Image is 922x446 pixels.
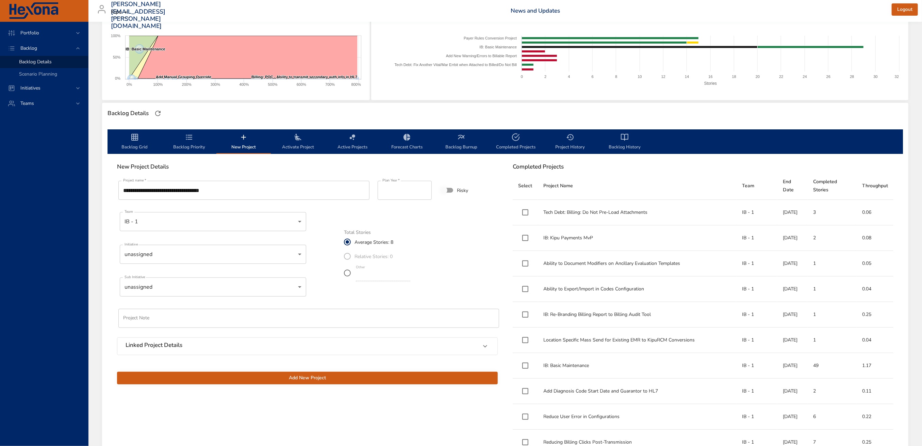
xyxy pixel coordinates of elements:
text: 800% [351,82,361,86]
td: [DATE] [777,353,808,379]
text: 28 [850,75,854,79]
text: Billing: POC - Ability to transmit secondary auth info in HL7 [251,75,357,79]
td: Ability to Document Modifiers on Ancillary Evaluation Templates [538,251,737,276]
text: 4 [568,75,570,79]
td: IB - 1 [737,225,777,251]
text: IB: Basic Maintenance [480,45,517,49]
text: 18 [732,75,736,79]
text: 0% [115,76,120,80]
td: 3 [808,200,857,225]
span: Relative Stories: 0 [355,253,393,260]
span: Add New Project [122,374,492,382]
text: 24 [803,75,807,79]
button: Logout [892,3,918,16]
text: 8 [615,75,618,79]
td: 1 [808,276,857,302]
span: Forecast Charts [384,133,430,151]
span: Project History [547,133,593,151]
td: IB: Basic Maintenance [538,353,737,379]
button: Add New Project [117,372,498,384]
div: IB - 1 [120,212,306,231]
text: 26 [826,75,830,79]
button: Refresh Page [153,108,163,118]
img: Hexona [8,2,59,19]
h6: Linked Project Details [126,342,182,349]
td: [DATE] [777,328,808,353]
h6: New Project Details [117,163,498,170]
text: 32 [895,75,899,79]
td: Reduce User Error in Configurations [538,404,737,430]
td: IB - 1 [737,251,777,276]
th: End Date [777,172,808,200]
text: 100% [111,34,120,38]
td: IB: Kipu Payments MvP [538,225,737,251]
div: unassigned [120,277,306,297]
legend: Total Stories [344,230,371,235]
td: [DATE] [777,379,808,404]
text: IB: Basic Maintenance [126,47,165,51]
span: Active Projects [329,133,376,151]
text: 400% [239,82,249,86]
div: backlog-tab [108,129,903,154]
td: 1.17 [857,353,893,379]
text: 600% [297,82,306,86]
text: Stories [704,81,717,86]
text: 6 [592,75,594,79]
h3: [PERSON_NAME][EMAIL_ADDRESS][PERSON_NAME][DOMAIN_NAME] [111,1,166,30]
td: IB: Re-Branding Billing Report to Billing Audit Tool [538,302,737,328]
td: [DATE] [777,302,808,328]
td: 0.05 [857,251,893,276]
span: Scenario Planning [19,71,57,77]
td: 1 [808,302,857,328]
text: 200% [182,82,192,86]
input: Other [356,270,410,281]
span: Logout [897,5,912,14]
td: 0.11 [857,379,893,404]
th: Team [737,172,777,200]
td: 0.22 [857,404,893,430]
span: Portfolio [15,30,45,36]
text: Add New Warning/Errors to Billable Report [446,54,517,58]
text: 0 [521,75,523,79]
text: 700% [325,82,335,86]
text: 20 [756,75,760,79]
span: Backlog Priority [166,133,212,151]
td: [DATE] [777,251,808,276]
td: 0.06 [857,200,893,225]
td: 1 [808,328,857,353]
div: total_stories [344,235,417,283]
span: Teams [15,100,39,107]
td: Add Diagnosis Code Start Date and Guarantor to HL7 [538,379,737,404]
span: Backlog Burnup [438,133,484,151]
span: Activate Project [275,133,321,151]
td: IB - 1 [737,276,777,302]
span: Risky [457,187,468,194]
text: 12 [661,75,665,79]
div: unassigned [120,245,306,264]
text: 14 [685,75,689,79]
text: Add Manual Grouping Override [156,75,211,79]
td: Ability to Export/Import in Codes Configuration [538,276,737,302]
h6: Completed Projects [513,163,893,170]
th: Project Name [538,172,737,200]
span: New Project [220,133,267,151]
text: 0% [127,82,132,86]
label: Other [356,266,365,269]
text: 30 [874,75,878,79]
text: Payer Rules Conversion Project [464,36,517,40]
span: Backlog History [602,133,648,151]
div: Linked Project Details [117,338,497,355]
td: 0.08 [857,225,893,251]
th: Completed Stories [808,172,857,200]
td: 0.25 [857,302,893,328]
td: IB - 1 [737,353,777,379]
td: IB - 1 [737,302,777,328]
text: 300% [211,82,220,86]
td: 0.04 [857,276,893,302]
td: [DATE] [777,276,808,302]
td: IB - 1 [737,379,777,404]
span: Completed Projects [493,133,539,151]
td: [DATE] [777,200,808,225]
text: 100% [153,82,163,86]
span: Average Stories: 8 [355,239,393,246]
